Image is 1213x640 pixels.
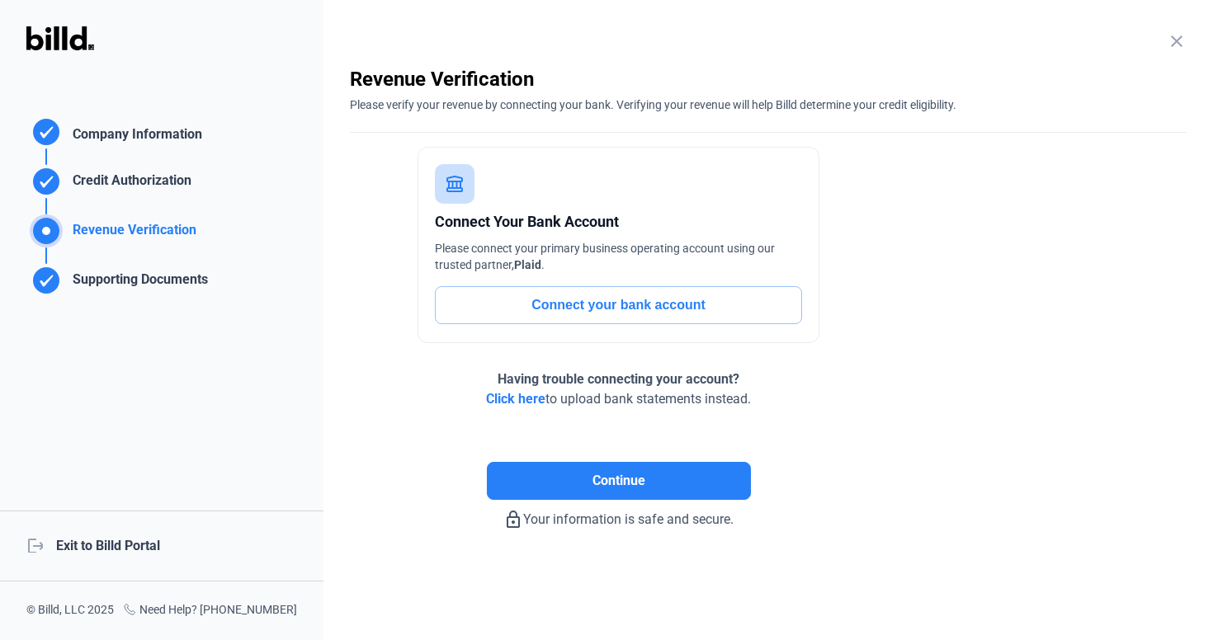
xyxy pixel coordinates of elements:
div: Revenue Verification [66,220,196,247]
span: Click here [486,391,545,407]
mat-icon: logout [26,536,43,553]
div: © Billd, LLC 2025 [26,601,114,620]
div: Credit Authorization [66,171,191,198]
button: Continue [487,462,751,500]
div: Please verify your revenue by connecting your bank. Verifying your revenue will help Billd determ... [350,92,1187,113]
div: to upload bank statements instead. [486,369,751,409]
mat-icon: lock_outline [503,510,523,529]
div: Connect Your Bank Account [435,210,802,233]
div: Company Information [66,125,202,148]
div: Revenue Verification [350,66,1187,92]
img: Billd Logo [26,26,94,50]
div: Supporting Documents [66,270,208,297]
button: Connect your bank account [435,286,802,324]
div: Need Help? [PHONE_NUMBER] [123,601,297,620]
div: Your information is safe and secure. [350,500,887,529]
span: Plaid [514,258,541,271]
mat-icon: close [1167,31,1187,51]
span: Having trouble connecting your account? [498,371,739,387]
span: Continue [592,471,645,491]
div: Please connect your primary business operating account using our trusted partner, . [435,240,802,273]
